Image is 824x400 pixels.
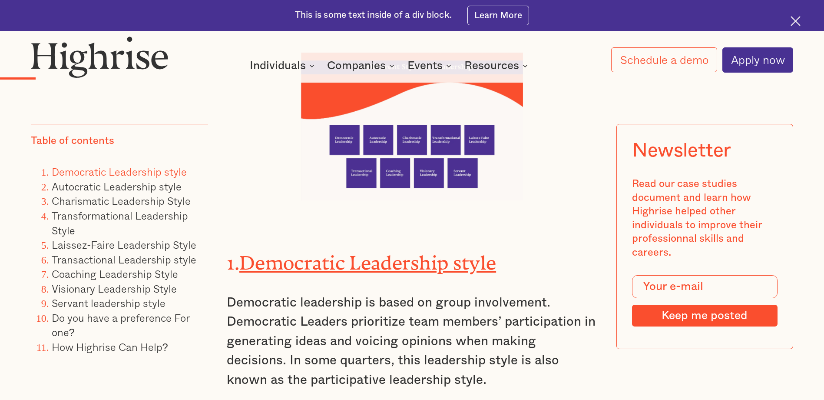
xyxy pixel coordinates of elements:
div: This is some text inside of a div block. [295,9,452,21]
a: Schedule a demo [611,47,717,72]
div: Events [407,60,443,71]
div: Events [407,60,454,71]
a: Learn More [467,6,529,25]
div: Individuals [250,60,317,71]
div: Newsletter [632,140,731,162]
a: Visionary Leadership Style [52,280,177,297]
a: Transformational Leadership Style [52,207,188,238]
a: Democratic Leadership style [52,163,187,180]
a: Apply now [722,47,793,73]
div: Companies [327,60,386,71]
div: Resources [464,60,530,71]
a: Democratic Leadership style [239,252,496,264]
div: Companies [327,60,397,71]
p: Democratic leadership is based on group involvement. Democratic Leaders prioritize team members’ ... [227,293,597,390]
a: Do you have a preference For one? [52,310,189,340]
a: Servant leadership style [52,295,165,311]
input: Your e-mail [632,275,777,298]
a: How Highrise Can Help? [52,339,168,355]
a: Charismatic Leadership Style [52,193,191,209]
div: Read our case studies document and learn how Highrise helped other individuals to improve their p... [632,177,777,260]
a: Autocratic Leadership style [52,178,182,194]
div: Resources [464,60,519,71]
input: Keep me posted [632,305,777,327]
form: Modal Form [632,275,777,327]
div: Table of contents [31,134,114,148]
a: Laissez-Faire Leadership Style [52,237,196,253]
img: Highrise logo [31,36,169,78]
div: Individuals [250,60,306,71]
a: Coaching Leadership Style [52,266,178,282]
strong: 1. [227,252,239,264]
a: Transactional Leadership style [52,251,196,267]
img: Cross icon [791,16,801,26]
img: An infographic listing the various styles of leadership. [301,53,523,201]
